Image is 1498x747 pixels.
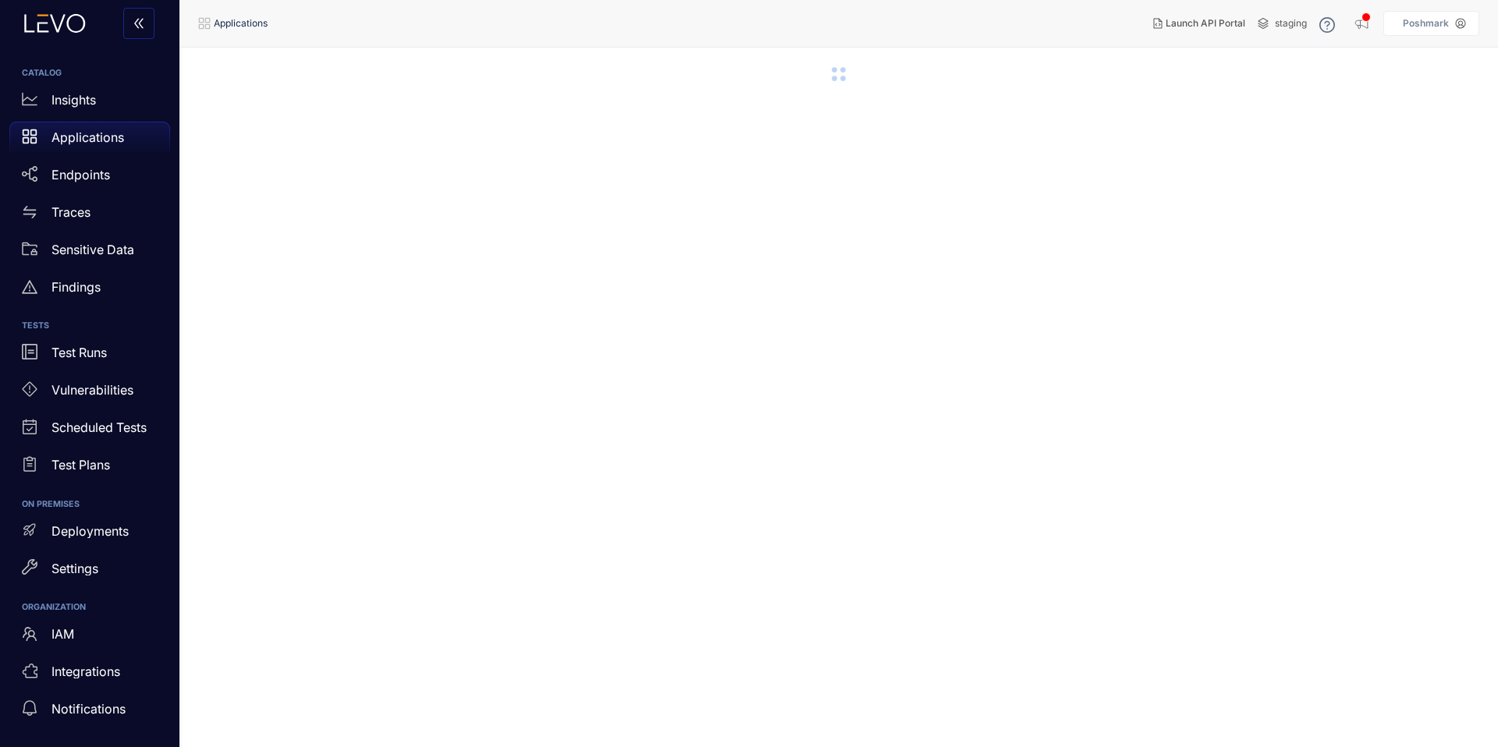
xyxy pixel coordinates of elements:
p: Insights [51,93,96,107]
p: Scheduled Tests [51,420,147,434]
span: warning [22,279,37,295]
a: Traces [9,196,170,234]
p: Findings [51,280,101,294]
h6: ON PREMISES [22,500,158,509]
a: IAM [9,618,170,656]
p: Settings [51,561,98,575]
a: Test Runs [9,338,170,375]
p: Test Runs [51,345,107,359]
span: swap [22,204,37,220]
button: Launch API Portal [1141,11,1258,36]
a: Scheduled Tests [9,412,170,450]
h6: CATALOG [22,69,158,78]
a: Settings [9,553,170,590]
p: Applications [51,130,124,144]
a: Deployments [9,515,170,553]
p: Traces [51,205,91,219]
span: double-left [133,17,145,31]
p: Vulnerabilities [51,383,133,397]
p: Test Plans [51,458,110,472]
a: Sensitive Data [9,234,170,271]
a: Integrations [9,656,170,693]
a: Applications [9,122,170,159]
span: Launch API Portal [1166,18,1245,29]
p: IAM [51,627,74,641]
span: team [22,626,37,642]
p: Sensitive Data [51,243,134,257]
span: Applications [214,18,268,29]
span: staging [1275,18,1307,29]
p: Integrations [51,664,120,678]
p: Endpoints [51,168,110,182]
a: Findings [9,271,170,309]
h6: ORGANIZATION [22,603,158,612]
h6: TESTS [22,321,158,331]
button: double-left [123,8,154,39]
p: Poshmark [1403,18,1449,29]
p: Deployments [51,524,129,538]
a: Vulnerabilities [9,375,170,412]
a: Insights [9,84,170,122]
a: Test Plans [9,450,170,487]
p: Notifications [51,702,126,716]
a: Notifications [9,693,170,731]
a: Endpoints [9,159,170,196]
